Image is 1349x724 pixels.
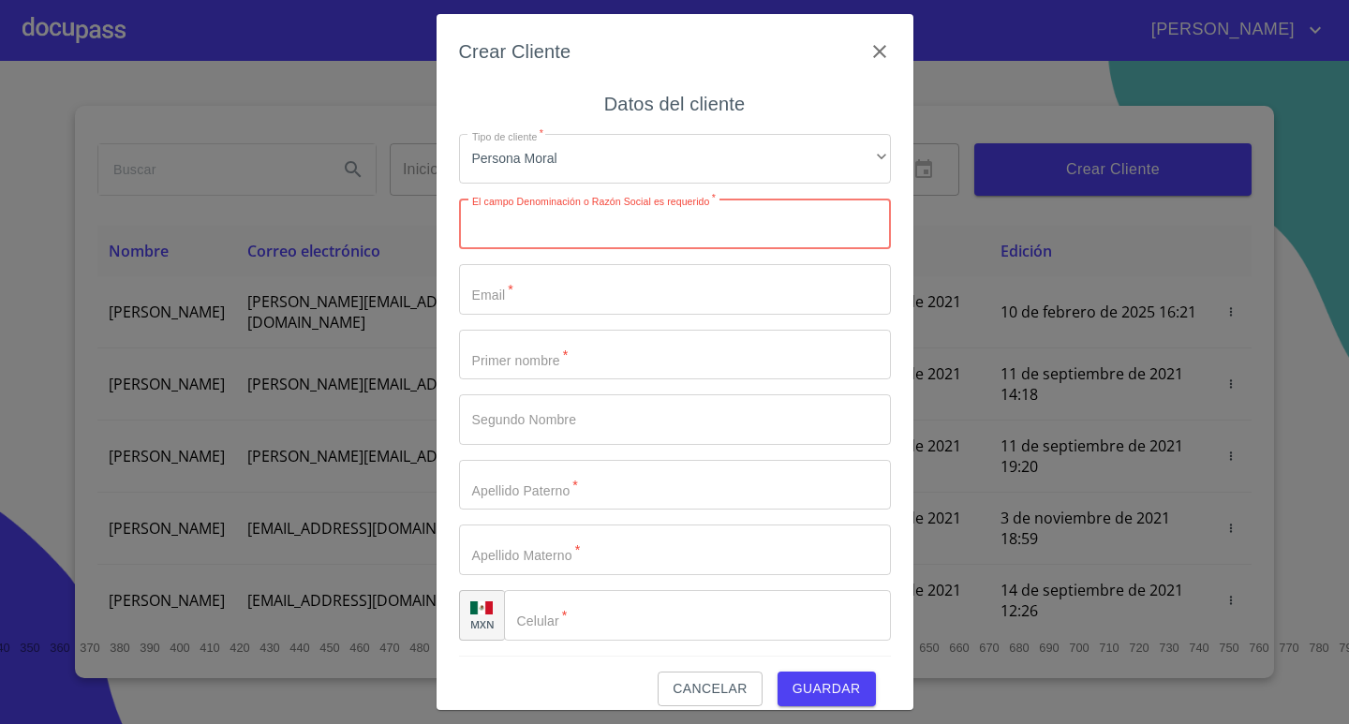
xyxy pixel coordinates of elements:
[459,134,891,185] div: Persona Moral
[470,617,495,631] p: MXN
[658,672,762,706] button: Cancelar
[673,677,747,701] span: Cancelar
[459,37,571,66] h6: Crear Cliente
[470,601,493,614] img: R93DlvwvvjP9fbrDwZeCRYBHk45OWMq+AAOlFVsxT89f82nwPLnD58IP7+ANJEaWYhP0Tx8kkA0WlQMPQsAAgwAOmBj20AXj6...
[604,89,745,119] h6: Datos del cliente
[793,677,861,701] span: Guardar
[778,672,876,706] button: Guardar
